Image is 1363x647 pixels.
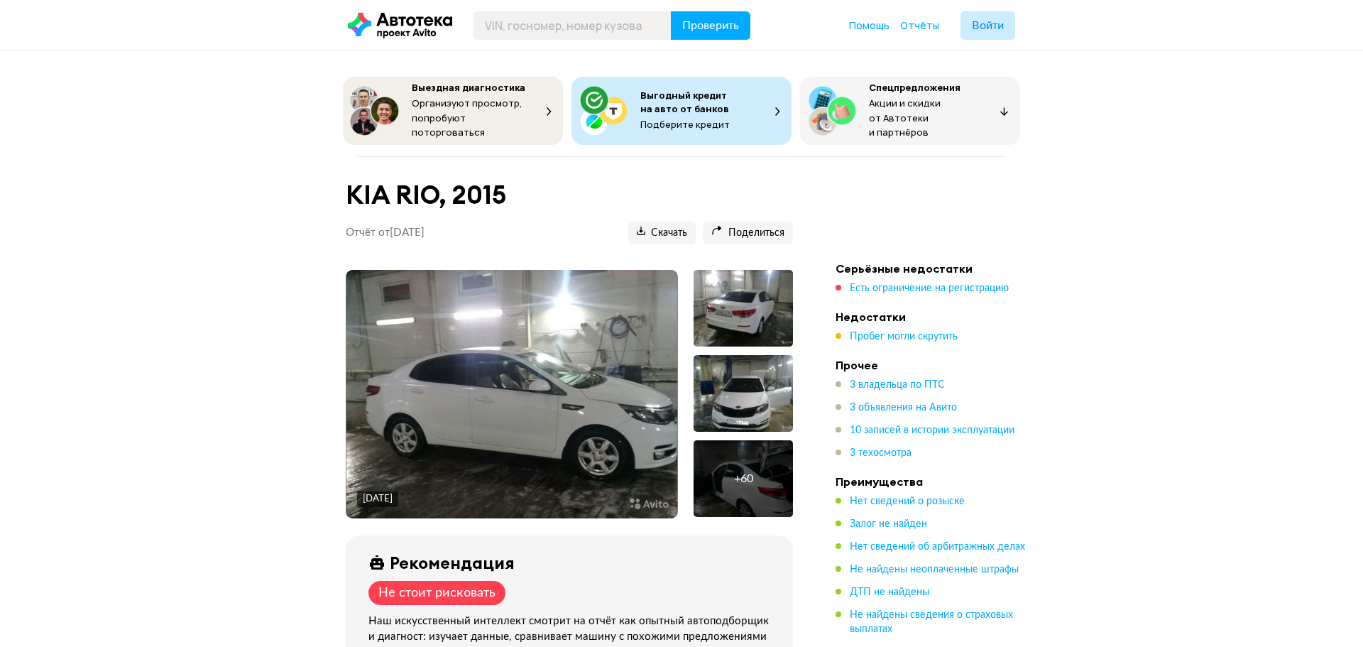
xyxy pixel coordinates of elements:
[850,519,927,529] span: Залог не найден
[412,97,522,138] span: Организуют просмотр, попробуют поторговаться
[850,380,945,390] span: 3 владельца по ПТС
[869,81,960,94] span: Спецпредложения
[900,18,939,33] a: Отчёты
[972,20,1004,31] span: Войти
[850,448,912,458] span: 3 техосмотра
[836,358,1034,372] h4: Прочее
[637,227,687,240] span: Скачать
[346,270,678,518] img: Main car
[628,222,696,244] button: Скачать
[850,496,965,506] span: Нет сведений о розыске
[640,89,729,115] span: Выгодный кредит на авто от банков
[734,472,753,486] div: + 60
[869,97,941,138] span: Акции и скидки от Автотеки и партнёров
[571,77,792,145] button: Выгодный кредит на авто от банковПодберите кредит
[671,11,750,40] button: Проверить
[390,553,515,572] div: Рекомендация
[800,77,1020,145] button: СпецпредложенияАкции и скидки от Автотеки и партнёров
[900,18,939,32] span: Отчёты
[378,585,496,601] div: Не стоит рисковать
[850,587,929,597] span: ДТП не найдены
[363,493,393,506] div: [DATE]
[850,542,1025,552] span: Нет сведений об арбитражных делах
[346,226,425,240] p: Отчёт от [DATE]
[850,403,957,413] span: 3 объявления на Авито
[850,332,958,342] span: Пробег могли скрутить
[960,11,1015,40] button: Войти
[836,474,1034,489] h4: Преимущества
[850,565,1019,575] span: Не найдены неоплаченные штрафы
[682,20,739,31] span: Проверить
[703,222,793,244] button: Поделиться
[640,118,730,131] span: Подберите кредит
[849,18,889,32] span: Помощь
[849,18,889,33] a: Помощь
[836,261,1034,276] h4: Серьёзные недостатки
[711,227,784,240] span: Поделиться
[850,425,1014,435] span: 10 записей в истории эксплуатации
[836,310,1034,324] h4: Недостатки
[850,283,1009,293] span: Есть ограничение на регистрацию
[412,81,525,94] span: Выездная диагностика
[346,180,793,210] h1: KIA RIO, 2015
[850,610,1013,634] span: Не найдены сведения о страховых выплатах
[343,77,563,145] button: Выездная диагностикаОрганизуют просмотр, попробуют поторговаться
[474,11,672,40] input: VIN, госномер, номер кузова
